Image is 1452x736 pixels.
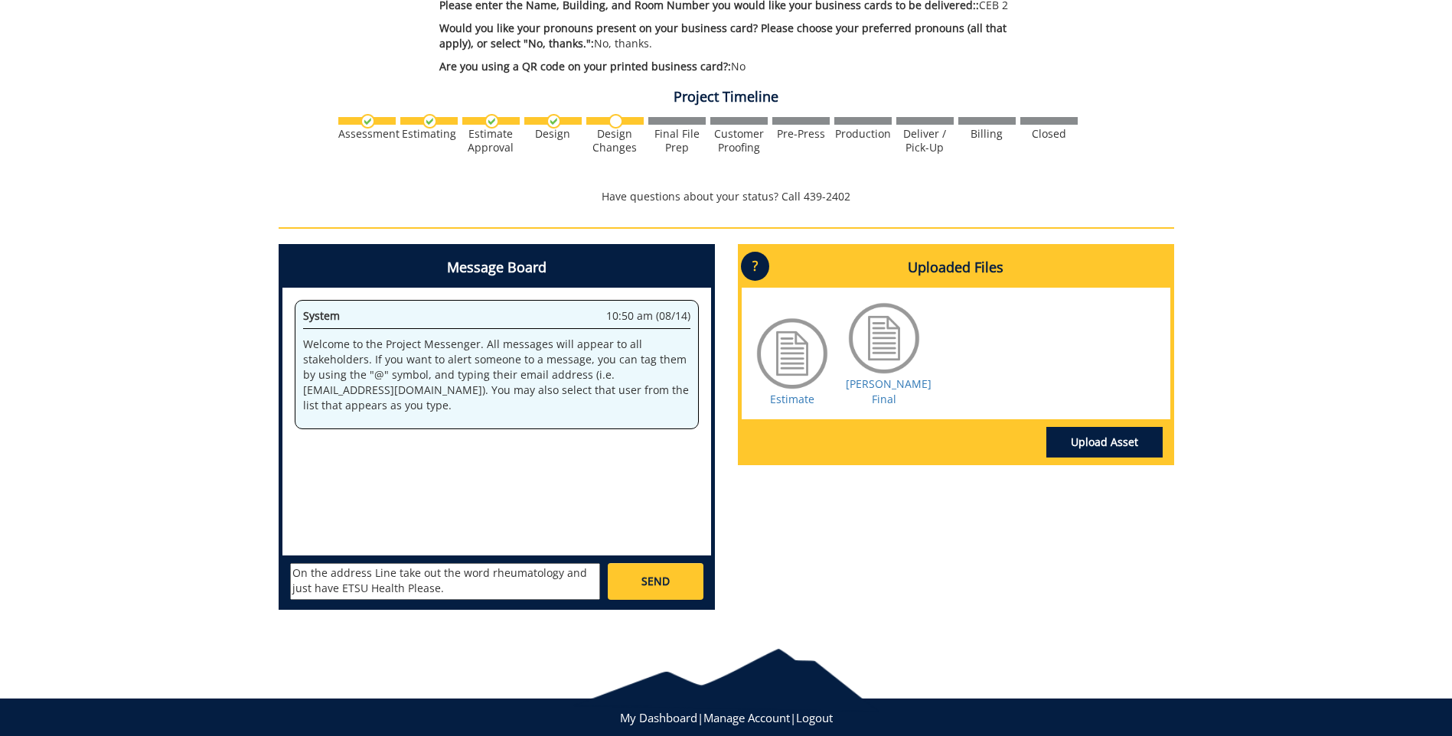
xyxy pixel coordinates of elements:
a: [PERSON_NAME] Final [846,376,932,406]
h4: Message Board [282,248,711,288]
span: System [303,308,340,323]
div: Estimate Approval [462,127,520,155]
span: Are you using a QR code on your printed business card?: [439,59,731,73]
span: 10:50 am (08/14) [606,308,690,324]
div: Customer Proofing [710,127,768,155]
div: Design [524,127,582,141]
textarea: messageToSend [290,563,600,600]
h4: Uploaded Files [742,248,1170,288]
a: Estimate [770,392,814,406]
a: Logout [796,710,833,725]
img: checkmark [547,114,561,129]
img: checkmark [423,114,437,129]
p: No [439,59,1039,74]
a: Manage Account [703,710,790,725]
img: no [609,114,623,129]
div: Assessment [338,127,396,141]
span: SEND [641,574,670,589]
div: Closed [1020,127,1078,141]
img: checkmark [485,114,499,129]
div: Pre-Press [772,127,830,141]
img: checkmark [361,114,375,129]
div: Billing [958,127,1016,141]
a: My Dashboard [620,710,697,725]
div: Design Changes [586,127,644,155]
p: No, thanks. [439,21,1039,51]
div: Final File Prep [648,127,706,155]
h4: Project Timeline [279,90,1174,105]
a: SEND [608,563,703,600]
div: Production [834,127,892,141]
a: Upload Asset [1046,427,1163,458]
p: Welcome to the Project Messenger. All messages will appear to all stakeholders. If you want to al... [303,337,690,413]
span: Would you like your pronouns present on your business card? Please choose your preferred pronouns... [439,21,1007,50]
p: ? [741,252,769,281]
p: Have questions about your status? Call 439-2402 [279,189,1174,204]
div: Deliver / Pick-Up [896,127,954,155]
div: Estimating [400,127,458,141]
